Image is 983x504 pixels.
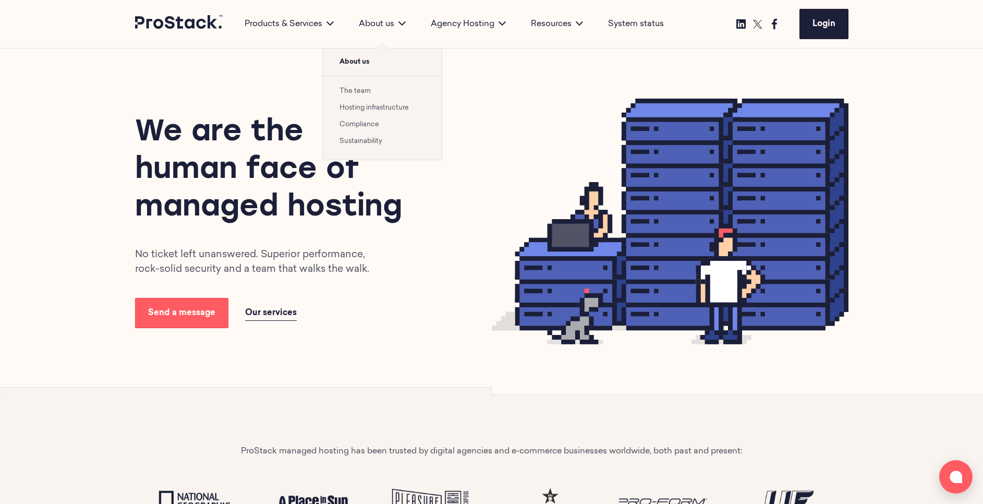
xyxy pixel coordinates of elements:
[339,104,409,111] a: Hosting infrastructure
[135,15,224,33] a: Prostack logo
[135,298,228,328] a: Send a message
[799,9,848,39] a: Login
[339,88,371,94] a: The team
[135,114,408,227] h1: We are the human face of managed hosting
[245,306,297,321] a: Our services
[135,248,381,277] p: No ticket left unanswered. Superior performance, rock-solid security and a team that walks the walk.
[323,49,442,76] span: About us
[245,309,297,317] span: Our services
[518,18,596,30] div: Resources
[339,121,379,128] a: Compliance
[812,20,835,28] span: Login
[346,18,418,30] div: About us
[339,138,382,145] a: Sustainability
[148,309,215,317] span: Send a message
[418,18,518,30] div: Agency Hosting
[241,445,742,458] p: ProStack managed hosting has been trusted by digital agencies and e-commerce businesses worldwide...
[232,18,346,30] div: Products & Services
[608,18,664,30] a: System status
[939,460,973,494] button: Open chat window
